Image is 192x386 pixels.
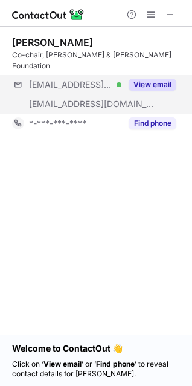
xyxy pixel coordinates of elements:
[12,359,180,379] p: Click on ‘ ’ or ‘ ’ to reveal contact details for [PERSON_NAME].
[12,36,93,48] div: [PERSON_NAME]
[12,342,180,355] h1: Welcome to ContactOut 👋
[29,99,155,110] span: [EMAIL_ADDRESS][DOMAIN_NAME]
[43,359,82,368] strong: View email
[96,359,135,368] strong: Find phone
[129,79,176,91] button: Reveal Button
[12,50,185,71] div: Co-chair, [PERSON_NAME] & [PERSON_NAME] Foundation
[12,7,85,22] img: ContactOut v5.3.10
[129,117,176,129] button: Reveal Button
[29,79,112,90] span: [EMAIL_ADDRESS][DOMAIN_NAME]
